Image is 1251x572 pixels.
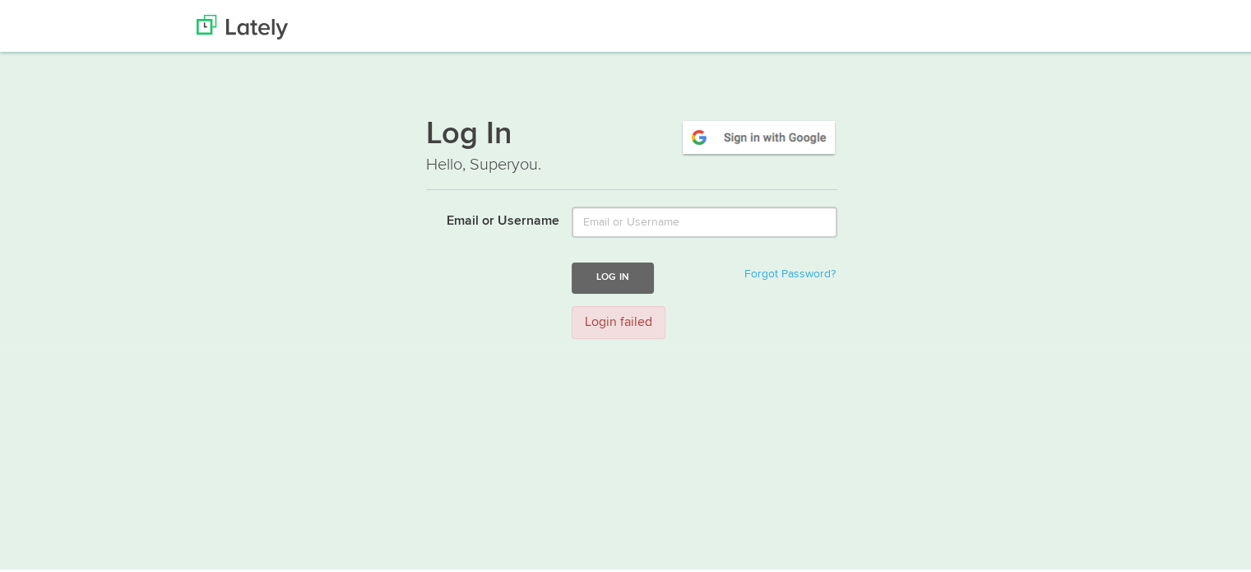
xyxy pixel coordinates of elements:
a: Forgot Password? [744,266,836,277]
button: Log In [572,260,654,291]
h1: Log In [426,116,837,151]
img: Lately [197,12,288,37]
div: Login failed [572,304,665,337]
img: google-signin.png [680,116,837,154]
input: Email or Username [572,204,837,235]
p: Hello, Superyou. [426,151,837,174]
label: Email or Username [414,204,559,229]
